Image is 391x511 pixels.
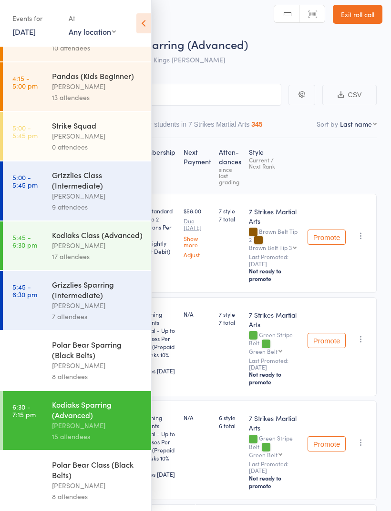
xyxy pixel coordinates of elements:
[52,339,143,360] div: Polar Bear Sparring (Black Belts)
[308,230,346,245] button: Promote
[249,253,300,267] small: Last Promoted: [DATE]
[219,310,241,318] span: 7 style
[3,271,151,330] a: 5:45 -6:30 pmGrizzlies Sparring (Intermediate)[PERSON_NAME]7 attendees
[249,461,300,474] small: Last Promoted: [DATE]
[52,420,143,431] div: [PERSON_NAME]
[249,310,300,329] div: 7 Strikes Martial Arts
[12,124,38,139] time: 5:00 - 5:45 pm
[245,142,304,190] div: Style
[52,480,143,491] div: [PERSON_NAME]
[12,26,36,37] a: [DATE]
[12,463,38,478] time: 7:15 - 8:00 pm
[3,62,151,111] a: 4:15 -5:00 pmPandas (Kids Beginner)[PERSON_NAME]13 attendees
[52,81,143,92] div: [PERSON_NAME]
[184,235,211,248] a: Show more
[249,348,278,354] div: Green Belt
[184,218,211,231] small: Due [DATE]
[219,207,241,215] span: 7 style
[52,190,143,201] div: [PERSON_NAME]
[136,207,176,255] div: Kids Standard / Up to 2 Locations Per Week (Fortnightly Direct Debit)
[52,279,143,300] div: Grizzlies Sparring (Intermediate)
[52,70,143,81] div: Pandas (Kids Beginner)
[154,55,225,64] span: Kings [PERSON_NAME]
[219,421,241,430] span: 6 total
[52,42,143,53] div: 10 attendees
[249,413,300,432] div: 7 Strikes Martial Arts
[219,318,241,326] span: 7 total
[52,300,143,311] div: [PERSON_NAME]
[94,36,248,52] span: Kodiaks Sparring (Advanced)
[135,116,262,138] button: Other students in 7 Strikes Martial Arts345
[184,310,211,318] div: N/A
[308,333,346,348] button: Promote
[52,360,143,371] div: [PERSON_NAME]
[340,119,372,129] div: Last name
[308,436,346,451] button: Promote
[52,431,143,442] div: 15 attendees
[249,244,292,250] div: Brown Belt Tip 3
[184,207,211,258] div: $58.00
[3,221,151,270] a: 5:45 -6:30 pmKodiaks Class (Advanced)[PERSON_NAME]17 attendees
[249,331,300,354] div: Green Stripe Belt
[249,371,300,386] div: Not ready to promote
[249,228,300,250] div: Brown Belt Tip 2
[52,371,143,382] div: 8 attendees
[52,92,143,103] div: 13 attendees
[133,142,180,190] div: Membership
[136,367,176,375] div: Expires [DATE]
[219,215,241,223] span: 7 total
[3,451,151,510] a: 7:15 -8:00 pmPolar Bear Class (Black Belts)[PERSON_NAME]8 attendees
[184,251,211,258] a: Adjust
[3,161,151,220] a: 5:00 -5:45 pmGrizzlies Class (Intermediate)[PERSON_NAME]9 attendees
[184,413,211,421] div: N/A
[69,10,116,26] div: At
[136,413,176,478] div: Returning Students Special - Up to 2 Classes Per Week (Prepaid 12 weeks 10% off)
[52,120,143,130] div: Strike Squad
[52,311,143,322] div: 7 attendees
[12,343,36,358] time: 6:30 - 7:15 pm
[249,207,300,226] div: 7 Strikes Martial Arts
[12,173,38,189] time: 5:00 - 5:45 pm
[215,142,245,190] div: Atten­dances
[322,85,377,105] button: CSV
[52,459,143,480] div: Polar Bear Class (Black Belts)
[249,451,278,458] div: Green Belt
[249,474,300,490] div: Not ready to promote
[249,267,300,282] div: Not ready to promote
[3,112,151,160] a: 5:00 -5:45 pmStrike Squad[PERSON_NAME]0 attendees
[12,233,37,249] time: 5:45 - 6:30 pm
[12,74,38,90] time: 4:15 - 5:00 pm
[52,240,143,251] div: [PERSON_NAME]
[12,403,36,418] time: 6:30 - 7:15 pm
[52,491,143,502] div: 8 attendees
[249,435,300,457] div: Green Stripe Belt
[52,170,143,190] div: Grizzlies Class (Intermediate)
[219,413,241,421] span: 6 style
[3,331,151,390] a: 6:30 -7:15 pmPolar Bear Sparring (Black Belts)[PERSON_NAME]8 attendees
[317,119,338,129] label: Sort by
[333,5,382,24] a: Exit roll call
[219,166,241,185] div: since last grading
[136,470,176,478] div: Expires [DATE]
[180,142,215,190] div: Next Payment
[52,130,143,141] div: [PERSON_NAME]
[52,230,143,240] div: Kodiaks Class (Advanced)
[52,201,143,212] div: 9 attendees
[249,157,300,169] div: Current / Next Rank
[12,283,37,298] time: 5:45 - 6:30 pm
[251,120,262,128] div: 345
[12,10,59,26] div: Events for
[52,141,143,152] div: 0 attendees
[52,399,143,420] div: Kodiaks Sparring (Advanced)
[136,310,176,375] div: Returning Students Special - Up to 2 Classes Per Week (Prepaid 12 weeks 10% off)
[52,251,143,262] div: 17 attendees
[3,391,151,450] a: 6:30 -7:15 pmKodiaks Sparring (Advanced)[PERSON_NAME]15 attendees
[249,357,300,371] small: Last Promoted: [DATE]
[69,26,116,37] div: Any location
